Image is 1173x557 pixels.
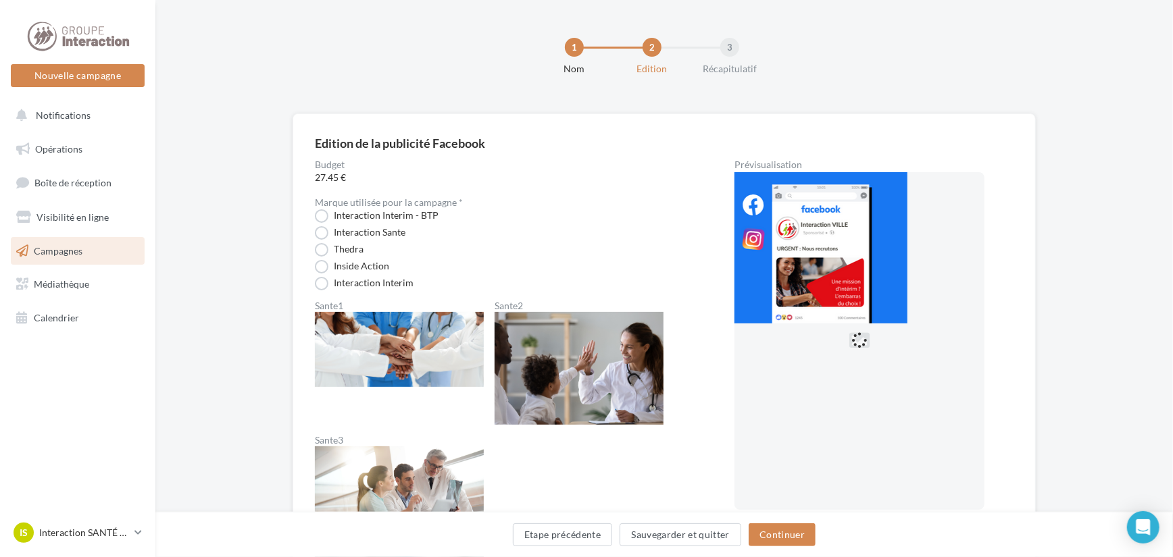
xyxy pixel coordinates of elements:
[1127,511,1159,543] div: Open Intercom Messenger
[8,101,142,130] button: Notifications
[315,209,439,223] label: Interaction Interim - BTP
[34,312,79,323] span: Calendrier
[734,160,1014,169] div: Prévisualisation
[315,171,691,184] span: 27.45 €
[8,270,147,298] a: Médiathèque
[315,301,484,311] label: Sante1
[609,62,695,76] div: Edition
[315,435,484,445] label: Sante3
[39,526,129,539] p: Interaction SANTÉ MACON
[315,198,463,207] label: Marque utilisée pour la campagne *
[34,278,89,290] span: Médiathèque
[36,211,109,223] span: Visibilité en ligne
[8,135,147,163] a: Opérations
[11,520,145,546] a: IS Interaction SANTÉ MACON
[687,62,773,76] div: Récapitulatif
[315,312,484,387] img: Sante1
[720,38,739,57] div: 3
[315,160,691,169] label: Budget
[565,38,584,57] div: 1
[315,243,364,257] label: Thedra
[315,137,485,149] div: Edition de la publicité Facebook
[315,226,405,240] label: Interaction Sante
[8,203,147,232] a: Visibilité en ligne
[34,244,82,256] span: Campagnes
[8,304,147,332] a: Calendrier
[8,237,147,265] a: Campagnes
[315,260,389,273] label: Inside Action
[749,523,816,546] button: Continuer
[531,62,618,76] div: Nom
[495,312,664,425] img: Sante2
[8,168,147,197] a: Boîte de réception
[35,143,82,155] span: Opérations
[643,38,662,57] div: 2
[34,177,111,188] span: Boîte de réception
[36,109,91,121] span: Notifications
[11,64,145,87] button: Nouvelle campagne
[20,526,28,539] span: IS
[620,523,741,546] button: Sauvegarder et quitter
[734,172,907,323] img: operation-preview
[495,301,664,311] label: Sante2
[513,523,613,546] button: Etape précédente
[315,277,414,290] label: Interaction Interim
